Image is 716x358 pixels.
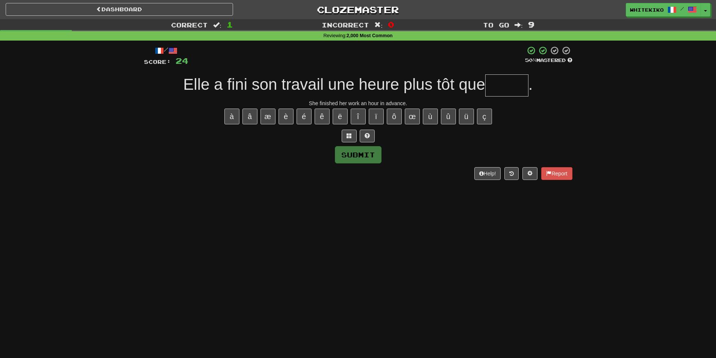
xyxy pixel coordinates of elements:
[322,21,369,29] span: Incorrect
[374,22,383,28] span: :
[183,76,485,93] span: Elle a fini son travail une heure plus tôt que
[369,109,384,124] button: ï
[477,109,492,124] button: ç
[360,130,375,142] button: Single letter hint - you only get 1 per sentence and score half the points! alt+h
[441,109,456,124] button: û
[335,146,381,163] button: Submit
[260,109,276,124] button: æ
[483,21,509,29] span: To go
[315,109,330,124] button: ê
[347,33,392,38] strong: 2,000 Most Common
[279,109,294,124] button: è
[405,109,420,124] button: œ
[351,109,366,124] button: î
[224,109,239,124] button: à
[626,3,701,17] a: whitekiko /
[515,22,523,28] span: :
[525,57,572,64] div: Mastered
[528,20,534,29] span: 9
[630,6,664,13] span: whitekiko
[388,20,394,29] span: 0
[423,109,438,124] button: ù
[171,21,208,29] span: Correct
[144,100,572,107] div: She finished her work an hour in advance.
[144,59,171,65] span: Score:
[459,109,474,124] button: ü
[244,3,472,16] a: Clozemaster
[213,22,221,28] span: :
[227,20,233,29] span: 1
[474,167,501,180] button: Help!
[242,109,257,124] button: â
[176,56,188,65] span: 24
[144,46,188,55] div: /
[528,76,533,93] span: .
[6,3,233,16] a: Dashboard
[680,6,684,11] span: /
[504,167,519,180] button: Round history (alt+y)
[342,130,357,142] button: Switch sentence to multiple choice alt+p
[333,109,348,124] button: ë
[525,57,536,63] span: 50 %
[541,167,572,180] button: Report
[297,109,312,124] button: é
[387,109,402,124] button: ô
